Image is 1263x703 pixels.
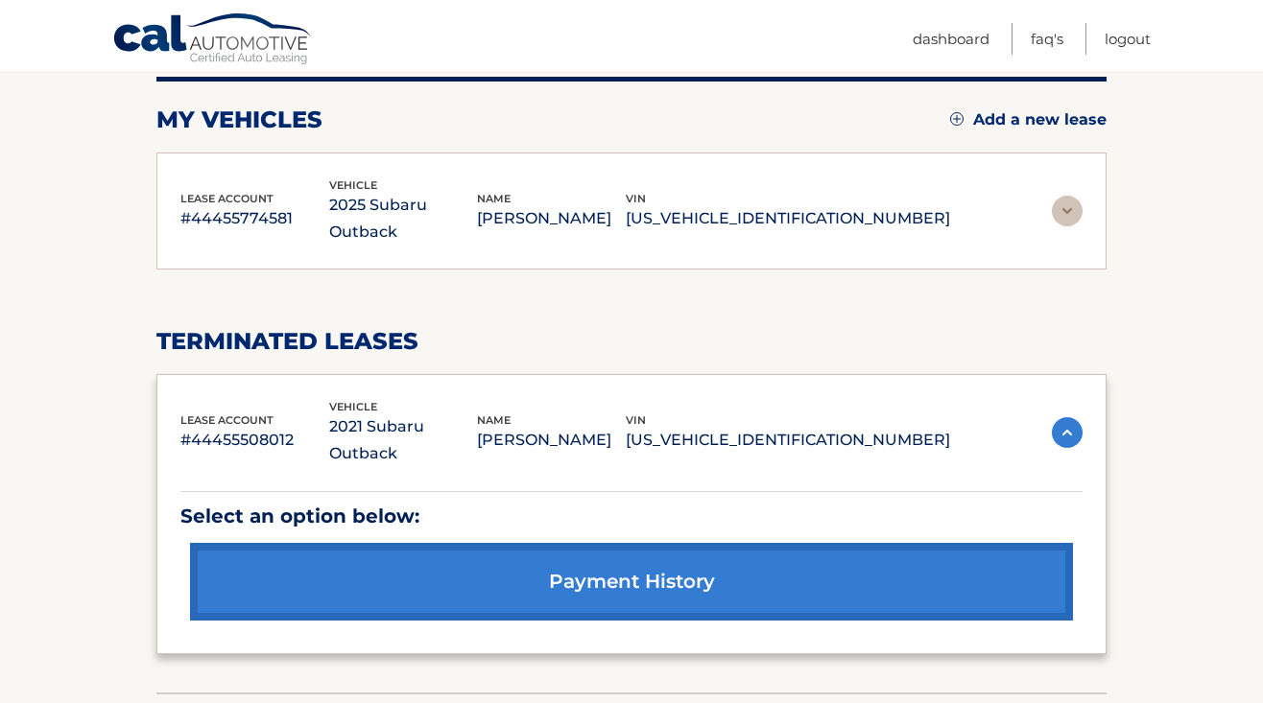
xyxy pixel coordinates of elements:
a: Add a new lease [950,110,1107,129]
p: #44455508012 [180,427,329,454]
p: Select an option below: [180,500,1083,533]
span: name [477,413,511,427]
p: #44455774581 [180,205,329,232]
a: Logout [1105,23,1151,55]
p: 2025 Subaru Outback [329,192,478,246]
a: FAQ's [1031,23,1063,55]
img: add.svg [950,112,964,126]
span: lease account [180,192,274,205]
h2: my vehicles [156,105,322,134]
img: accordion-rest.svg [1052,196,1083,226]
span: vehicle [329,400,377,413]
h2: terminated leases [156,327,1107,356]
a: Cal Automotive [112,12,314,68]
p: 2021 Subaru Outback [329,413,478,467]
span: name [477,192,511,205]
span: vin [626,192,646,205]
a: Dashboard [913,23,989,55]
p: [US_VEHICLE_IDENTIFICATION_NUMBER] [626,427,950,454]
p: [PERSON_NAME] [477,205,626,232]
span: vin [626,413,646,427]
p: [PERSON_NAME] [477,427,626,454]
span: vehicle [329,178,377,192]
img: accordion-active.svg [1052,417,1083,448]
p: [US_VEHICLE_IDENTIFICATION_NUMBER] [626,205,950,232]
span: lease account [180,413,274,427]
a: payment history [190,543,1073,621]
